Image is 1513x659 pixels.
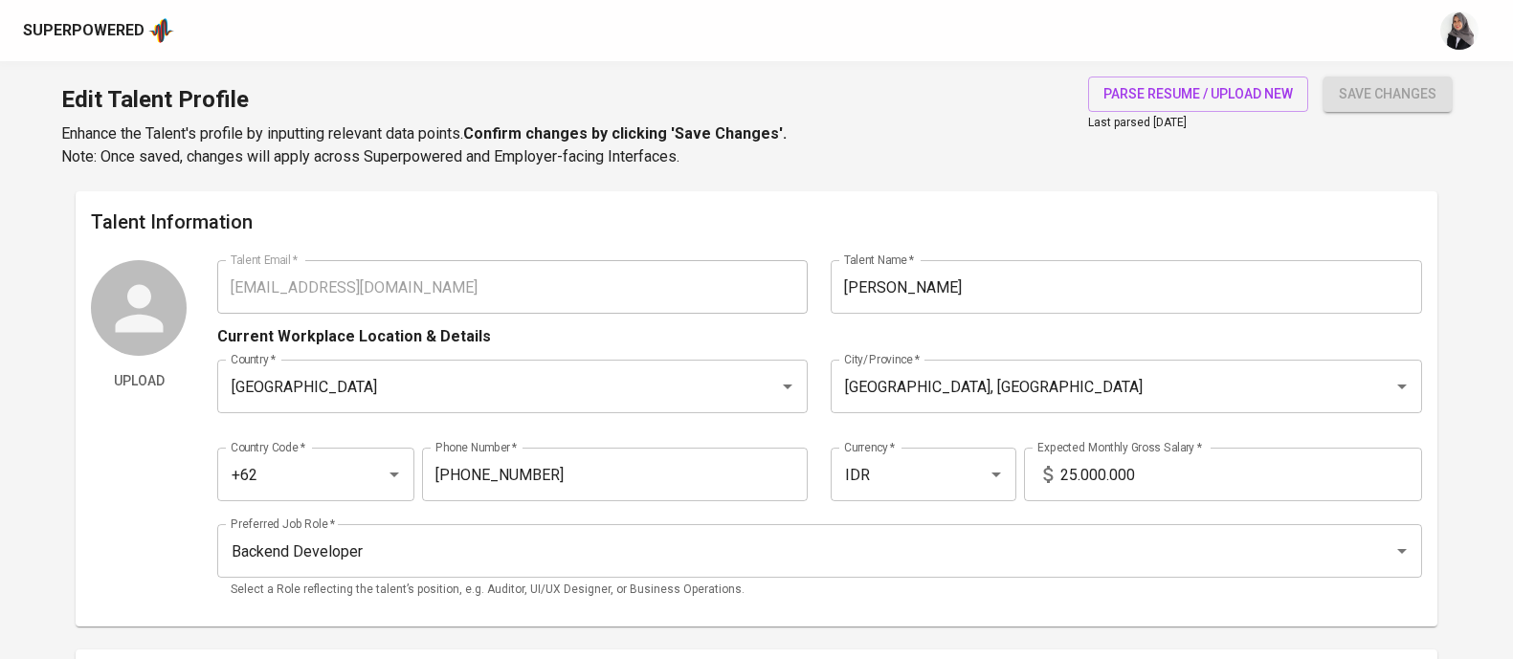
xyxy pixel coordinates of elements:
button: save changes [1324,77,1452,112]
a: Superpoweredapp logo [23,16,174,45]
span: save changes [1339,82,1436,106]
div: Superpowered [23,20,145,42]
h6: Talent Information [91,207,1422,237]
button: Open [774,373,801,400]
button: Open [1389,373,1415,400]
p: Current Workplace Location & Details [217,325,491,348]
button: Open [381,461,408,488]
span: Last parsed [DATE] [1088,116,1187,129]
span: Upload [99,369,179,393]
p: Select a Role reflecting the talent’s position, e.g. Auditor, UI/UX Designer, or Business Operati... [231,581,1409,600]
button: Open [983,461,1010,488]
span: parse resume / upload new [1103,82,1293,106]
p: Enhance the Talent's profile by inputting relevant data points. Note: Once saved, changes will ap... [61,122,787,168]
button: Open [1389,538,1415,564]
b: Confirm changes by clicking 'Save Changes'. [463,124,787,143]
h1: Edit Talent Profile [61,77,787,122]
button: Upload [91,363,187,399]
img: app logo [148,16,174,45]
button: parse resume / upload new [1088,77,1308,112]
img: sinta.windasari@glints.com [1440,11,1479,50]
